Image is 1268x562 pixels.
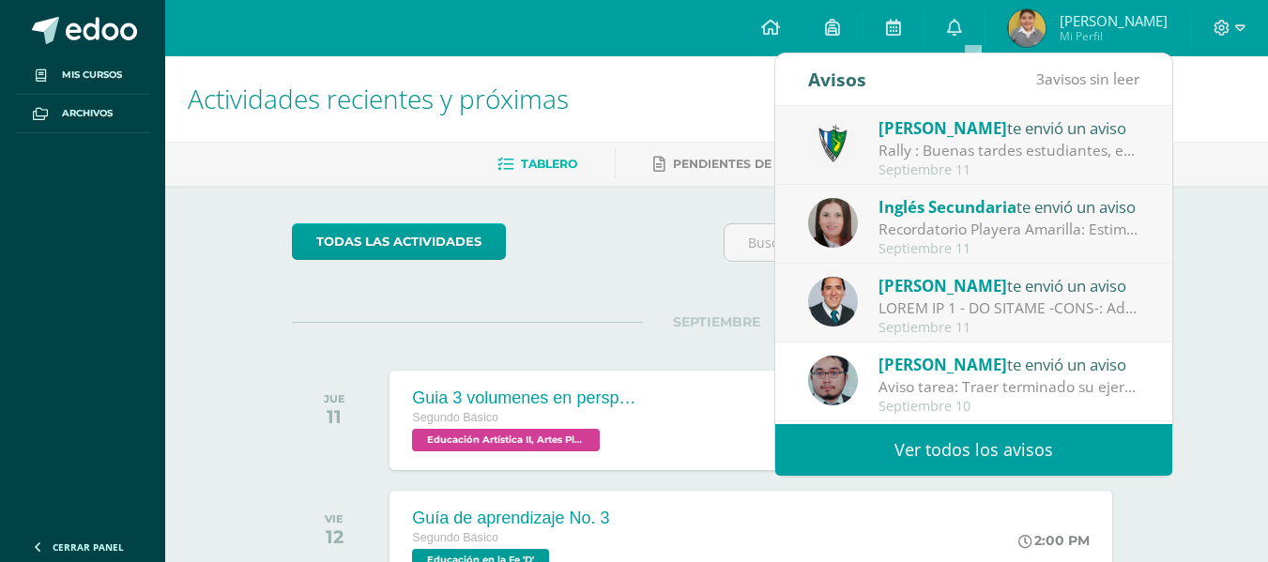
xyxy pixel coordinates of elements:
[292,223,506,260] a: todas las Actividades
[62,68,122,83] span: Mis cursos
[878,275,1007,296] span: [PERSON_NAME]
[878,241,1139,257] div: Septiembre 11
[808,277,858,327] img: 2306758994b507d40baaa54be1d4aa7e.png
[1036,68,1139,89] span: avisos sin leer
[808,356,858,405] img: 5fac68162d5e1b6fbd390a6ac50e103d.png
[521,157,577,171] span: Tablero
[325,512,344,525] div: VIE
[878,162,1139,178] div: Septiembre 11
[878,196,1016,218] span: Inglés Secundaria
[808,198,858,248] img: 8af0450cf43d44e38c4a1497329761f3.png
[673,157,833,171] span: Pendientes de entrega
[878,115,1139,140] div: te envió un aviso
[324,405,345,428] div: 11
[643,313,790,330] span: SEPTIEMBRE
[324,392,345,405] div: JUE
[808,119,858,169] img: 9f174a157161b4ddbe12118a61fed988.png
[878,273,1139,297] div: te envió un aviso
[15,56,150,95] a: Mis cursos
[878,376,1139,398] div: Aviso tarea: Traer terminado su ejercicio de los volumenes con fondo de cielo
[53,540,124,554] span: Cerrar panel
[878,354,1007,375] span: [PERSON_NAME]
[653,149,833,179] a: Pendientes de entrega
[412,388,637,408] div: Guia 3 volumenes en perspectiva
[1018,532,1090,549] div: 2:00 PM
[878,320,1139,336] div: Septiembre 11
[878,140,1139,161] div: Rally : Buenas tardes estudiantes, es un gusto saludarlos. Por este medio se informa que los jóve...
[1060,11,1168,30] span: [PERSON_NAME]
[878,399,1139,415] div: Septiembre 10
[15,95,150,133] a: Archivos
[775,424,1172,476] a: Ver todos los avisos
[188,81,569,116] span: Actividades recientes y próximas
[1036,68,1045,89] span: 3
[808,53,866,105] div: Avisos
[878,297,1139,319] div: TAREA NO 1 - IV UNIDAD -TICS-: Buenas tardes Estimados todos GRUPO PROFESOR AQUINO- II BASICO D R...
[412,531,498,544] span: Segundo Básico
[878,117,1007,139] span: [PERSON_NAME]
[412,429,600,451] span: Educación Artística II, Artes Plásticas 'D'
[62,106,113,121] span: Archivos
[878,219,1139,240] div: Recordatorio Playera Amarilla: Estimados estudiantes: Les recuerdo que el día de mañana deben de ...
[412,509,609,528] div: Guía de aprendizaje No. 3
[878,194,1139,219] div: te envió un aviso
[725,224,1140,261] input: Busca una actividad próxima aquí...
[497,149,577,179] a: Tablero
[1008,9,1046,47] img: 6658efd565f3e63612ddf9fb0e50e572.png
[878,352,1139,376] div: te envió un aviso
[1060,28,1168,44] span: Mi Perfil
[325,525,344,548] div: 12
[412,411,498,424] span: Segundo Básico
